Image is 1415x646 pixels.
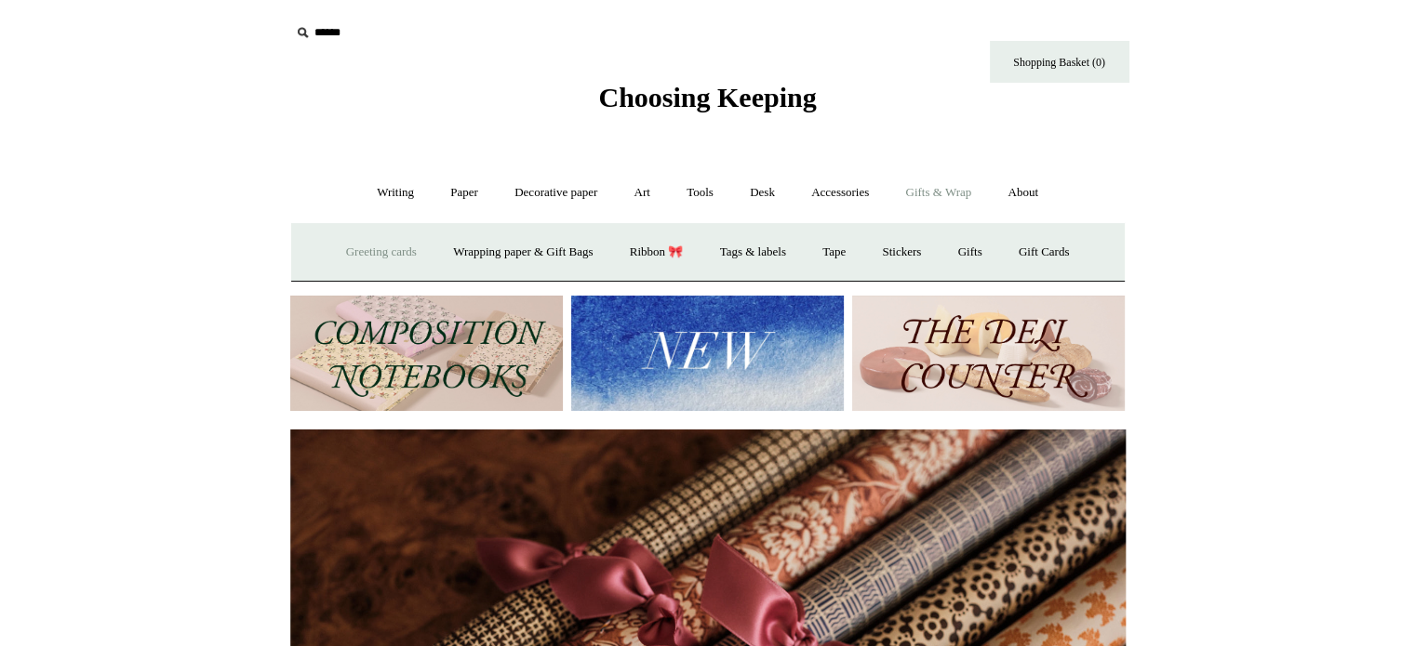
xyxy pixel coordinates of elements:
[618,168,667,218] a: Art
[613,228,701,277] a: Ribbon 🎀
[991,168,1055,218] a: About
[290,296,563,412] img: 202302 Composition ledgers.jpg__PID:69722ee6-fa44-49dd-a067-31375e5d54ec
[670,168,730,218] a: Tools
[436,228,609,277] a: Wrapping paper & Gift Bags
[360,168,431,218] a: Writing
[571,296,844,412] img: New.jpg__PID:f73bdf93-380a-4a35-bcfe-7823039498e1
[806,228,862,277] a: Tape
[434,168,495,218] a: Paper
[733,168,792,218] a: Desk
[498,168,614,218] a: Decorative paper
[598,97,816,110] a: Choosing Keeping
[941,228,999,277] a: Gifts
[329,228,434,277] a: Greeting cards
[990,41,1129,83] a: Shopping Basket (0)
[794,168,886,218] a: Accessories
[1002,228,1087,277] a: Gift Cards
[852,296,1125,412] img: The Deli Counter
[865,228,938,277] a: Stickers
[703,228,803,277] a: Tags & labels
[598,82,816,112] span: Choosing Keeping
[888,168,988,218] a: Gifts & Wrap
